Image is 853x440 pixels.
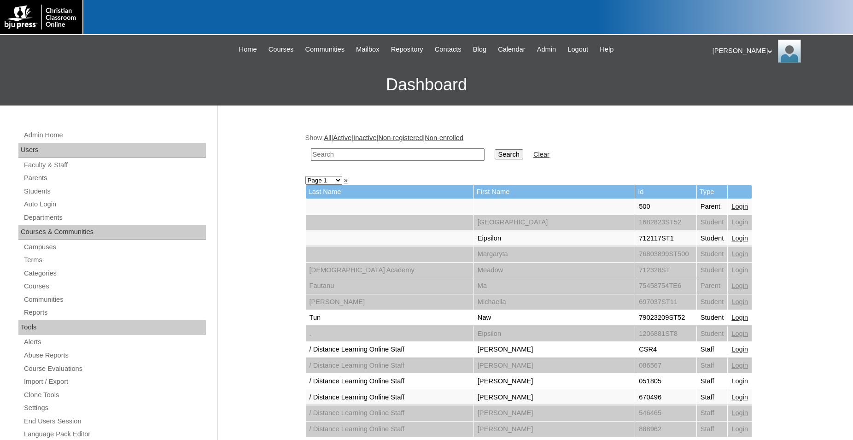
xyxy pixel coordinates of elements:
input: Search [311,148,485,161]
img: Jonelle Rodriguez [778,40,801,63]
td: [DEMOGRAPHIC_DATA] Academy [306,263,473,278]
span: Communities [305,44,345,55]
div: Users [18,143,206,158]
td: [GEOGRAPHIC_DATA] [474,215,635,230]
td: 697037ST11 [635,294,696,310]
span: Mailbox [356,44,380,55]
td: [PERSON_NAME] [474,374,635,389]
td: Student [697,246,728,262]
td: CSR4 [635,342,696,358]
span: Help [600,44,613,55]
a: Parents [23,172,206,184]
td: Student [697,231,728,246]
a: Non-registered [378,134,423,141]
td: Eipsilon [474,326,635,342]
td: 500 [635,199,696,215]
td: Tun [306,310,473,326]
a: Login [731,266,748,274]
a: Login [731,425,748,433]
td: 75458754TE6 [635,278,696,294]
span: Repository [391,44,423,55]
td: [PERSON_NAME] [306,294,473,310]
td: 670496 [635,390,696,405]
td: Staff [697,342,728,358]
td: Fautanu [306,278,473,294]
td: Ma [474,278,635,294]
a: Courses [23,281,206,292]
td: 051805 [635,374,696,389]
td: / Distance Learning Online Staff [306,358,473,374]
a: Language Pack Editor [23,428,206,440]
td: 712328ST [635,263,696,278]
a: Blog [468,44,491,55]
a: Admin Home [23,129,206,141]
div: Courses & Communities [18,225,206,240]
a: Repository [386,44,428,55]
td: 1682823ST52 [635,215,696,230]
a: Login [731,203,748,210]
td: [PERSON_NAME] [474,405,635,421]
td: Student [697,215,728,230]
a: Admin [532,44,561,55]
td: / Distance Learning Online Staff [306,422,473,437]
td: / Distance Learning Online Staff [306,374,473,389]
td: [PERSON_NAME] [474,422,635,437]
td: Parent [697,278,728,294]
td: Staff [697,358,728,374]
td: 546465 [635,405,696,421]
a: Communities [300,44,349,55]
a: Login [731,409,748,417]
td: Last Name [306,185,473,199]
a: Logout [563,44,593,55]
a: Students [23,186,206,197]
a: Login [731,393,748,401]
a: Home [234,44,262,55]
a: Departments [23,212,206,223]
td: Student [697,326,728,342]
td: Student [697,263,728,278]
a: Categories [23,268,206,279]
h3: Dashboard [5,64,848,106]
td: Eipsilon [474,231,635,246]
a: Help [595,44,618,55]
a: Abuse Reports [23,350,206,361]
a: Mailbox [351,44,384,55]
a: Active [333,134,351,141]
div: [PERSON_NAME] [713,40,844,63]
td: Staff [697,390,728,405]
a: Login [731,377,748,385]
span: Logout [567,44,588,55]
a: Login [731,314,748,321]
img: logo-white.png [5,5,78,29]
td: / Distance Learning Online Staff [306,342,473,358]
td: / Distance Learning Online Staff [306,405,473,421]
a: Login [731,250,748,258]
td: Margaryta [474,246,635,262]
span: Blog [473,44,486,55]
span: Calendar [498,44,525,55]
a: Login [731,282,748,289]
a: Reports [23,307,206,318]
a: Login [731,218,748,226]
td: First Name [474,185,635,199]
td: Id [635,185,696,199]
div: Tools [18,320,206,335]
td: 712117ST1 [635,231,696,246]
td: [PERSON_NAME] [474,342,635,358]
a: Campuses [23,241,206,253]
td: 79023209ST52 [635,310,696,326]
span: Home [239,44,257,55]
td: . [306,326,473,342]
a: Clear [533,151,549,158]
td: 888962 [635,422,696,437]
a: Alerts [23,336,206,348]
span: Contacts [435,44,462,55]
td: Staff [697,405,728,421]
a: All [324,134,331,141]
div: Show: | | | | [305,133,761,166]
td: Staff [697,422,728,437]
a: Auto Login [23,199,206,210]
a: » [344,176,348,184]
a: Login [731,298,748,305]
td: 76803899ST500 [635,246,696,262]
